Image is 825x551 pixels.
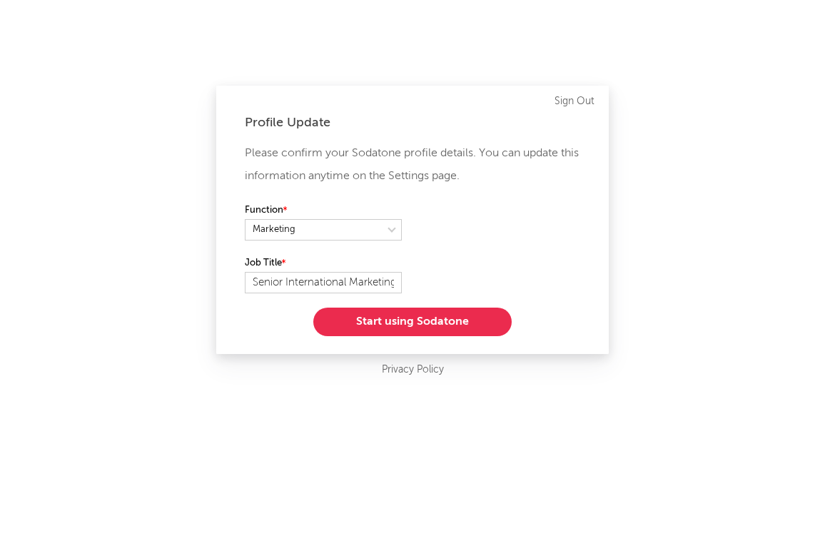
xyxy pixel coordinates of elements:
[245,255,402,272] label: Job Title
[555,93,594,110] a: Sign Out
[245,142,580,188] p: Please confirm your Sodatone profile details. You can update this information anytime on the Sett...
[245,202,402,219] label: Function
[382,361,444,379] a: Privacy Policy
[313,308,512,336] button: Start using Sodatone
[245,114,580,131] div: Profile Update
